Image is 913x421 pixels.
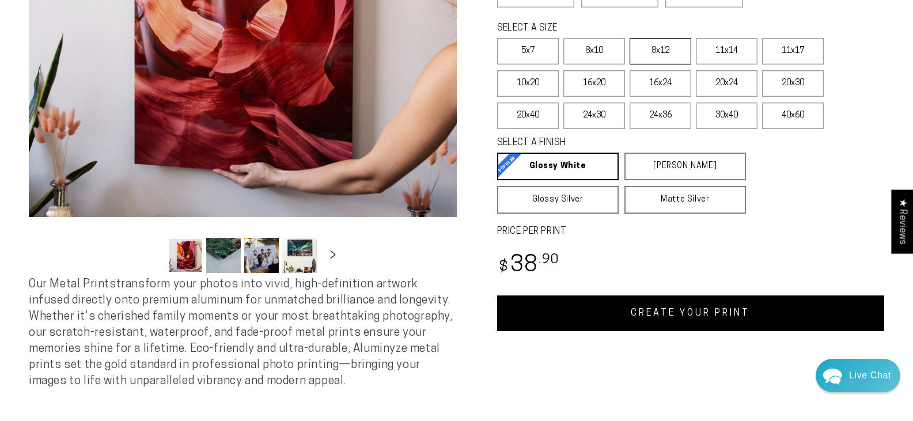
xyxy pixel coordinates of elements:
button: Slide right [320,243,346,268]
label: 10x20 [497,70,559,97]
label: 24x30 [563,103,625,129]
span: Re:amaze [123,295,156,304]
label: 8x10 [563,38,625,65]
div: Chat widget toggle [816,359,900,392]
label: 30x40 [696,103,757,129]
sup: .90 [539,253,559,267]
legend: SELECT A FINISH [497,136,718,150]
label: 20x24 [696,70,757,97]
label: 5x7 [497,38,559,65]
a: Glossy White [497,153,619,180]
img: Helga [132,17,162,47]
bdi: 38 [497,255,560,277]
label: 16x24 [630,70,691,97]
span: $ [499,260,509,275]
span: Our Metal Prints transform your photos into vivid, high-definition artwork infused directly onto ... [29,279,453,387]
legend: SELECT A SIZE [497,22,725,35]
a: Matte Silver [624,186,746,214]
label: 11x17 [762,38,824,65]
a: Glossy Silver [497,186,619,214]
span: We run on [88,298,156,304]
label: 20x30 [762,70,824,97]
label: PRICE PER PRINT [497,225,885,238]
div: Click to open Judge.me floating reviews tab [891,189,913,253]
label: 8x12 [630,38,691,65]
div: We usually reply in a few hours. [17,54,228,63]
label: 11x14 [696,38,757,65]
a: Send a Message [78,314,167,333]
label: 40x60 [762,103,824,129]
button: Slide left [139,243,165,268]
button: Load image 3 in gallery view [244,238,279,273]
img: Marie J [84,17,113,47]
a: [PERSON_NAME] [624,153,746,180]
button: Load image 2 in gallery view [206,238,241,273]
a: CREATE YOUR PRINT [497,295,885,331]
img: John [108,17,138,47]
div: Contact Us Directly [849,359,891,392]
button: Load image 4 in gallery view [282,238,317,273]
label: 24x36 [630,103,691,129]
label: 16x20 [563,70,625,97]
button: Load image 1 in gallery view [168,238,203,273]
label: 20x40 [497,103,559,129]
